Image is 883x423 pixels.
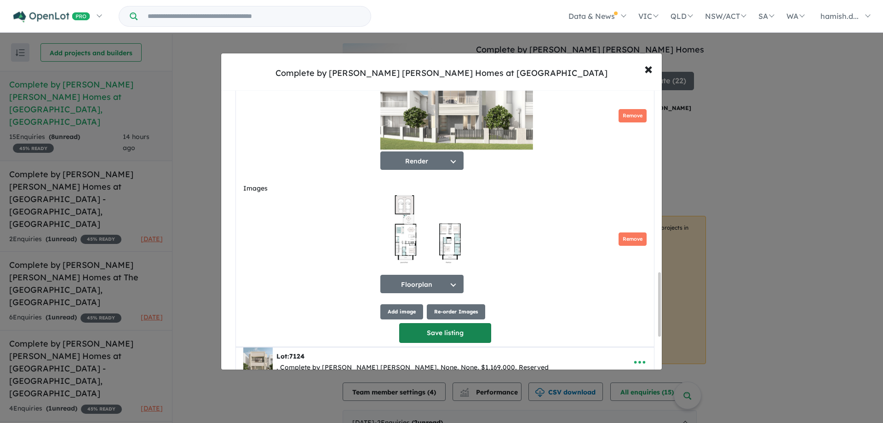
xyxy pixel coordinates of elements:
[289,352,304,360] span: 7124
[427,304,485,319] button: Re-order Images
[275,67,608,79] div: Complete by [PERSON_NAME] [PERSON_NAME] Homes at [GEOGRAPHIC_DATA]
[820,12,859,21] span: hamish.d...
[380,58,533,150] img: Complete by McDonald Jones Homes at Elara - Marsden Park - Lot 7114 Render
[380,304,423,319] button: Add image
[13,11,90,23] img: Openlot PRO Logo White
[619,109,647,122] button: Remove
[276,362,549,373] div: , Complete by [PERSON_NAME] [PERSON_NAME], None, None, $1,169,000, Reserved
[380,151,464,170] button: Render
[243,183,377,194] label: Images
[243,348,273,377] img: Complete%20by%20McDonald%20Jones%20Homes%20at%20Elara%20-%20Marsden%20Park%20-%20Lot%207124___174...
[380,181,469,273] img: Complete by McDonald Jones Homes at Elara - Marsden Park - Lot 7114 Floorplan
[380,275,464,293] button: Floorplan
[644,58,653,78] span: ×
[399,323,491,343] button: Save listing
[276,352,304,360] b: Lot:
[139,6,369,26] input: Try estate name, suburb, builder or developer
[619,232,647,246] button: Remove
